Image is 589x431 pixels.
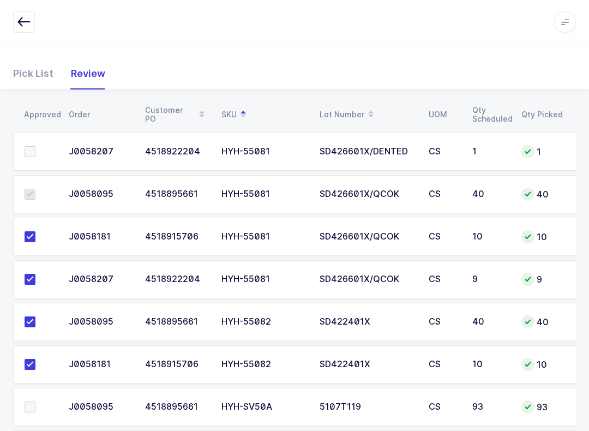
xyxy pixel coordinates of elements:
[62,58,105,89] div: Review
[221,189,306,199] div: HYH-55081
[429,147,459,157] div: CS
[145,360,208,369] div: 4518915706
[69,189,132,199] div: J0058095
[429,232,459,242] div: CS
[221,232,306,242] div: HYH-55081
[145,105,208,124] div: Customer PO
[69,402,132,412] div: J0058095
[521,230,563,243] div: 10
[320,360,416,369] div: SD422401X
[221,317,306,327] div: HYH-55082
[429,110,459,119] div: UOM
[472,189,508,199] div: 40
[69,110,132,119] div: Order
[472,106,508,123] div: Qty Scheduled
[429,402,459,412] div: CS
[521,273,563,286] div: 9
[320,232,416,242] div: SD426601X/QCOK
[521,110,563,119] div: Qty Picked
[221,105,306,124] div: SKU
[145,147,208,157] div: 4518922204
[521,358,563,371] div: 10
[320,317,416,327] div: SD422401X
[472,274,508,284] div: 9
[472,147,508,157] div: 1
[521,188,563,201] div: 40
[472,360,508,369] div: 10
[429,317,459,327] div: CS
[145,317,208,327] div: 4518895661
[221,274,306,284] div: HYH-55081
[145,274,208,284] div: 4518922204
[429,274,459,284] div: CS
[69,360,132,369] div: J0058181
[221,360,306,369] div: HYH-55082
[521,315,563,328] div: 40
[13,58,62,89] div: Pick List
[320,189,416,199] div: SD426601X/QCOK
[24,110,56,119] div: Approved
[521,145,563,158] div: 1
[145,232,208,242] div: 4518915706
[472,402,508,412] div: 93
[429,360,459,369] div: CS
[145,189,208,199] div: 4518895661
[472,317,508,327] div: 40
[221,147,306,157] div: HYH-55081
[69,232,132,242] div: J0058181
[320,105,416,124] div: Lot Number
[320,147,416,157] div: SD426601X/DENTED
[69,147,132,157] div: J0058207
[145,402,208,412] div: 4518895661
[429,189,459,199] div: CS
[320,402,416,412] div: 5107T119
[320,274,416,284] div: SD426601X/QCOK
[521,400,563,414] div: 93
[69,274,132,284] div: J0058207
[472,232,508,242] div: 10
[69,317,132,327] div: J0058095
[221,402,306,412] div: HYH-SV50A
